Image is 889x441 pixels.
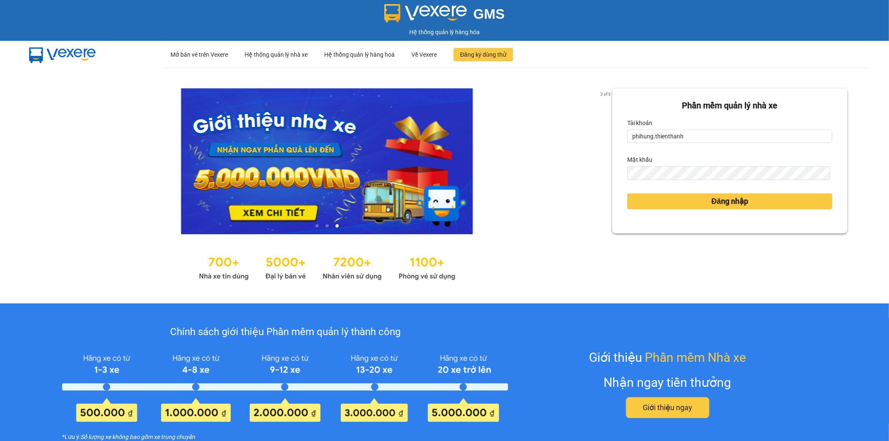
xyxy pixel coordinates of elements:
div: Hệ thống quản lý nhà xe [245,41,308,68]
button: next slide / item [601,88,612,234]
input: Mật khẩu [627,166,830,180]
span: Đăng nhập [711,195,748,207]
button: previous slide / item [42,88,53,234]
span: Đăng ký dùng thử [460,50,506,59]
span: Phần mềm Nhà xe [645,348,746,367]
li: slide item 2 [326,224,329,228]
img: Statistics.png [199,251,456,283]
img: policy-intruduce-detail.png [62,351,508,422]
li: slide item 1 [316,224,319,228]
button: Giới thiệu ngay [626,397,709,418]
div: Phần mềm quản lý nhà xe [627,99,832,112]
span: Giới thiệu ngay [643,402,692,413]
label: Mật khẩu [627,153,652,166]
li: slide item 3 [336,224,339,228]
p: 3 of 3 [598,88,612,99]
div: Hệ thống quản lý hàng hoá [324,41,395,68]
input: Tài khoản [627,130,832,143]
a: GMS [384,13,505,19]
span: GMS [473,6,505,22]
button: Đăng nhập [627,193,832,209]
div: Mở bán vé trên Vexere [170,41,228,68]
img: mbUUG5Q.png [21,41,104,68]
div: Về Vexere [411,41,437,68]
label: Tài khoản [627,116,652,130]
div: Giới thiệu [589,348,746,367]
button: Đăng ký dùng thử [453,48,513,61]
div: Chính sách giới thiệu Phần mềm quản lý thành công [62,324,508,340]
div: Nhận ngay tiền thưởng [604,373,731,392]
div: Hệ thống quản lý hàng hóa [2,28,887,37]
img: logo 2 [384,4,467,23]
